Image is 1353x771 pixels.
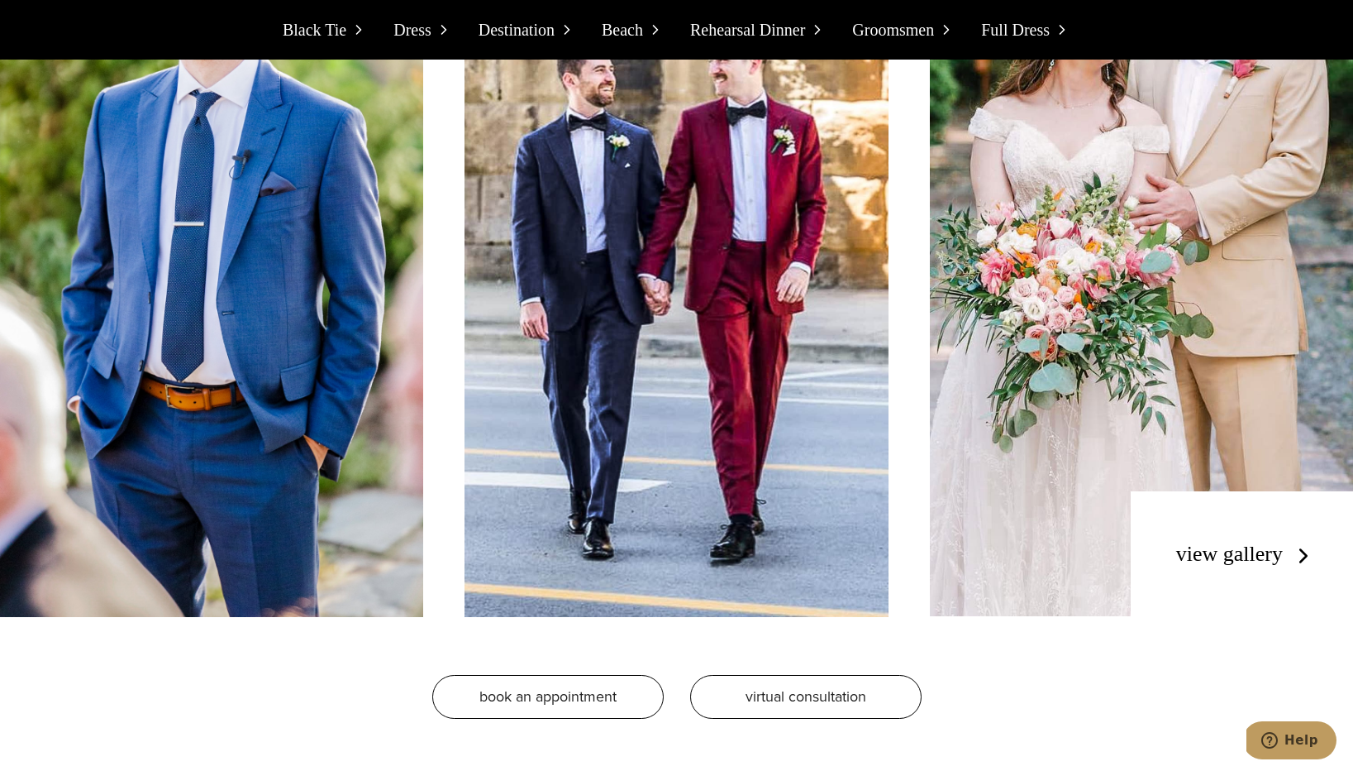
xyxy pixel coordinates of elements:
span: Book an appointment [479,686,617,707]
span: Groomsmen [852,17,934,43]
span: Black Tie [283,17,346,43]
iframe: Opens a widget where you can chat to one of our agents [1246,721,1336,763]
a: virtual consultation [690,675,922,719]
a: Book an appointment [432,675,664,719]
span: Full Dress [981,17,1050,43]
a: view gallery [1176,542,1316,566]
span: virtual consultation [746,686,866,707]
span: Dress [393,17,431,43]
span: Beach [602,17,643,43]
span: Destination [479,17,555,43]
span: Rehearsal Dinner [690,17,805,43]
